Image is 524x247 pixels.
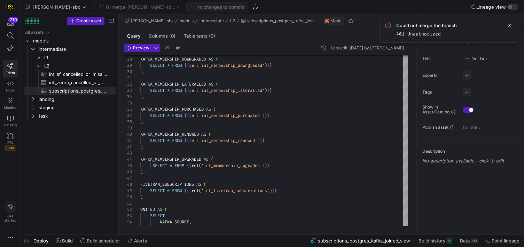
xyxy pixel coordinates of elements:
span: intermediate [39,45,115,53]
span: Editor [6,71,15,75]
div: 37 [124,112,132,119]
span: } [267,163,269,168]
div: 55 [124,225,132,231]
span: ) [257,138,260,143]
span: ref [191,188,199,193]
span: ) [269,188,272,193]
span: ref [189,138,196,143]
span: Build scheduler [87,238,120,244]
button: [PERSON_NAME]-sbx [123,17,175,25]
img: No tier [464,56,470,61]
span: SELECT [150,88,165,93]
span: Tags [422,90,457,95]
span: PRs [7,140,13,144]
span: subscriptions_postgres_kafka_joined_view​​​​​​​​​​ [49,87,108,95]
span: } [260,138,262,143]
span: L2 [230,18,235,23]
span: FROM [172,63,182,68]
span: , [143,69,145,74]
div: Press SPACE to select this row. [24,62,116,70]
div: 34 [124,94,132,100]
span: ( [213,106,216,112]
span: (0) [209,34,215,38]
span: ( [199,188,201,193]
button: Getstarted [3,198,18,225]
div: All assets [25,30,44,35]
div: Press SPACE to select this row. [24,95,116,103]
span: AS [196,182,201,187]
span: Point lineage [492,238,519,244]
code: 401 Unauthorized [396,31,441,37]
div: 48 [124,181,132,188]
span: { [187,113,189,118]
span: Create asset [76,18,101,23]
span: FROM [174,163,184,168]
span: AS [209,81,213,87]
span: } [267,63,269,68]
span: ) [262,113,265,118]
a: Editor [3,60,18,78]
span: Show in Asset Catalog [422,105,449,114]
a: int_sf_cancelled_or_missing_check​​​​​​​​​​ [24,70,116,78]
span: Table tests [184,34,215,38]
span: Beta [5,145,16,151]
span: , [143,169,145,175]
span: 'int_membership_upgraded' [201,163,262,168]
span: Query [127,34,140,38]
div: 54 [124,219,132,225]
span: , [143,119,145,125]
span: No Tier [464,56,487,61]
div: Press SPACE to select this row. [24,78,116,87]
span: { [184,88,187,93]
span: ( [211,157,213,162]
span: Build [62,238,73,244]
span: { [184,113,187,118]
span: staging [39,104,115,112]
span: Data [460,238,470,244]
div: Press SPACE to select this row. [24,87,116,95]
a: Monitor [3,95,18,112]
span: } [272,188,274,193]
span: SELECT [150,213,165,218]
span: subscriptions_postgres_kafka_joined_view [247,18,318,23]
div: 2M [471,238,478,244]
button: Point lineage [482,235,523,247]
span: int_sf_cancelled_or_missing_check​​​​​​​​​​ [49,70,108,78]
span: ( [196,138,199,143]
span: KAFKA_MEMBERSHIP_DOWNGRADED [140,56,206,62]
span: SELECT [150,138,165,143]
span: Catalog [4,123,17,127]
span: int_zuora_cancelled_or_missing_check​​​​​​​​​​ [49,79,108,87]
span: 'int_membership_downgraded' [199,63,265,68]
span: [PERSON_NAME]-sbx [131,18,173,23]
span: Code [6,88,15,92]
span: { [184,188,187,193]
span: ( [216,81,218,87]
img: undefined [325,19,329,23]
button: Preview [124,44,152,52]
span: KAFKA_MEMBERSHIP_RENEWED [140,132,199,137]
span: Lineage view [476,4,506,10]
span: ( [199,163,201,168]
span: { [187,188,189,193]
span: ref [189,88,196,93]
span: { [184,63,187,68]
button: intermediate [198,17,226,25]
div: Press SPACE to select this row. [24,37,116,45]
a: int_zuora_cancelled_or_missing_check​​​​​​​​​​ [24,78,116,87]
div: Press SPACE to select this row. [24,103,116,112]
span: SELECT [150,113,165,118]
span: AS [206,106,211,112]
span: } [262,138,265,143]
span: Publish asset [422,125,448,130]
button: Build scheduler [77,235,123,247]
div: 35 [124,100,132,106]
div: Press SPACE to select this row. [24,45,116,53]
span: models [180,18,194,23]
span: FROM [172,88,182,93]
button: Build history [415,235,455,247]
span: ref [191,163,199,168]
span: FROM [172,188,182,193]
span: SELECT [150,188,165,193]
span: Deploy [33,238,48,244]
